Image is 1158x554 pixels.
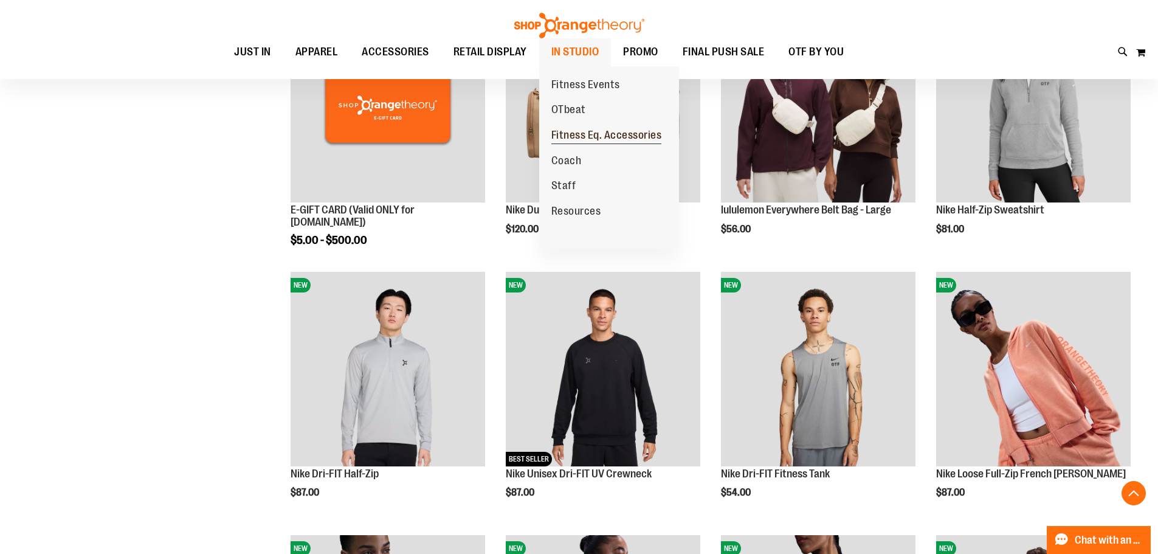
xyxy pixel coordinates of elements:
a: FINAL PUSH SALE [670,38,777,66]
div: product [500,2,706,266]
span: Staff [551,179,576,195]
img: lululemon Everywhere Belt Bag - Large [721,8,915,203]
a: Staff [539,173,588,199]
div: product [715,2,922,266]
span: $56.00 [721,224,753,235]
span: APPAREL [295,38,338,66]
img: Nike Unisex Dri-FIT UV Crewneck [506,272,700,466]
ul: IN STUDIO [539,66,679,249]
a: Nike Duffel BagNEW [506,8,700,204]
a: Nike Dri-FIT Half-ZipNEW [291,272,485,468]
span: $87.00 [936,487,967,498]
img: Nike Half-Zip Sweatshirt [936,8,1131,203]
img: Nike Dri-FIT Fitness Tank [721,272,915,466]
a: Nike Unisex Dri-FIT UV CrewneckNEWBEST SELLER [506,272,700,468]
span: FINAL PUSH SALE [683,38,765,66]
span: OTbeat [551,103,586,119]
span: IN STUDIO [551,38,599,66]
span: OTF BY YOU [788,38,844,66]
a: PROMO [611,38,670,66]
img: Shop Orangetheory [512,13,646,38]
a: Nike Dri-FIT Fitness TankNEW [721,272,915,468]
span: JUST IN [234,38,271,66]
a: RETAIL DISPLAY [441,38,539,66]
span: Resources [551,205,601,220]
span: $87.00 [291,487,321,498]
div: product [500,266,706,530]
span: NEW [506,278,526,293]
a: lululemon Everywhere Belt Bag - LargeNEW [721,8,915,204]
a: Nike Unisex Dri-FIT UV Crewneck [506,468,652,480]
a: Fitness Eq. Accessories [539,123,674,148]
div: product [284,266,491,530]
span: Fitness Eq. Accessories [551,129,662,144]
div: product [930,2,1137,266]
a: OTbeat [539,97,598,123]
span: Coach [551,154,582,170]
div: product [284,2,491,277]
a: Fitness Events [539,72,632,98]
img: Nike Duffel Bag [506,8,700,203]
button: Back To Top [1122,481,1146,505]
a: Nike Duffel Bag [506,204,573,216]
a: lululemon Everywhere Belt Bag - Large [721,204,891,216]
span: $5.00 - $500.00 [291,234,367,246]
a: OTF BY YOU [776,38,856,66]
img: Nike Dri-FIT Half-Zip [291,272,485,466]
span: PROMO [623,38,658,66]
a: Coach [539,148,594,174]
span: ACCESSORIES [362,38,429,66]
span: $120.00 [506,224,540,235]
a: IN STUDIO [539,38,612,66]
span: BEST SELLER [506,452,552,466]
div: product [715,266,922,530]
a: Nike Loose Full-Zip French Terry HoodieNEW [936,272,1131,468]
span: $87.00 [506,487,536,498]
button: Chat with an Expert [1047,526,1151,554]
a: JUST IN [222,38,283,66]
a: E-GIFT CARD (Valid ONLY for ShopOrangetheory.com)NEW [291,8,485,204]
span: Fitness Events [551,78,620,94]
a: APPAREL [283,38,350,66]
a: Nike Dri-FIT Fitness Tank [721,468,830,480]
a: Nike Loose Full-Zip French [PERSON_NAME] [936,468,1126,480]
span: NEW [291,278,311,293]
img: Nike Loose Full-Zip French Terry Hoodie [936,272,1131,466]
span: RETAIL DISPLAY [453,38,527,66]
img: E-GIFT CARD (Valid ONLY for ShopOrangetheory.com) [291,8,485,203]
span: $54.00 [721,487,753,498]
span: NEW [721,278,741,293]
a: ACCESSORIES [350,38,441,66]
a: Nike Half-Zip Sweatshirt [936,204,1044,216]
span: $81.00 [936,224,966,235]
a: Nike Dri-FIT Half-Zip [291,468,379,480]
span: Chat with an Expert [1075,535,1143,546]
a: E-GIFT CARD (Valid ONLY for [DOMAIN_NAME]) [291,204,415,228]
a: Nike Half-Zip SweatshirtNEW [936,8,1131,204]
div: product [930,266,1137,530]
span: NEW [936,278,956,293]
a: Resources [539,199,613,224]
